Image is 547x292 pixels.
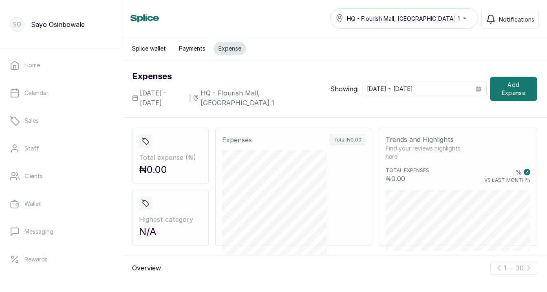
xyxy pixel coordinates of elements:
p: Highest category [139,215,202,224]
p: Overview [132,263,161,273]
span: Notifications [499,15,534,24]
button: Expense [214,42,246,55]
button: Notifications [481,10,539,29]
p: - [510,263,513,273]
button: Splice wallet [127,42,171,55]
span: [DATE] - [DATE] [140,88,187,108]
svg: calendar [476,86,481,92]
p: 30 [516,263,524,273]
p: Expenses [222,135,252,145]
p: Total expense ( ₦ ) [139,153,202,162]
span: % [516,167,522,177]
p: Showing: [330,84,359,94]
a: Rewards [7,248,115,271]
a: Wallet [7,192,115,215]
p: Find your reviews highlights here [386,144,472,161]
p: Rewards [24,255,48,263]
p: VS LAST MONTH% [484,177,530,184]
a: Sales [7,109,115,132]
input: Select date [362,82,470,96]
a: Messaging [7,220,115,243]
a: Home [7,54,115,77]
p: Clients [24,172,43,180]
p: N/A [139,224,202,239]
span: HQ - Flourish Mall, [GEOGRAPHIC_DATA] 1 [201,88,327,108]
a: Clients [7,165,115,188]
button: Payments [174,42,210,55]
span: Total: ₦0.00 [330,135,365,145]
p: Messaging [24,228,53,236]
button: Add Expense [490,77,538,101]
a: Staff [7,137,115,160]
a: Calendar [7,82,115,104]
p: Home [24,61,40,69]
p: Staff [24,144,39,153]
p: Wallet [24,200,41,208]
h1: Expenses [132,70,327,83]
p: SO [13,20,21,29]
button: HQ - Flourish Mall, [GEOGRAPHIC_DATA] 1 [330,8,478,29]
span: HQ - Flourish Mall, [GEOGRAPHIC_DATA] 1 [347,14,460,23]
span: | [189,94,191,102]
p: TOTAL EXPENSES [386,167,429,174]
p: Sayo Osinbowale [31,20,85,29]
p: 1 [504,263,507,273]
p: Sales [24,117,39,125]
p: Trends and Highlights [386,135,472,144]
p: ₦0.00 [386,174,429,184]
p: Calendar [24,89,49,97]
p: ₦0.00 [139,162,202,177]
